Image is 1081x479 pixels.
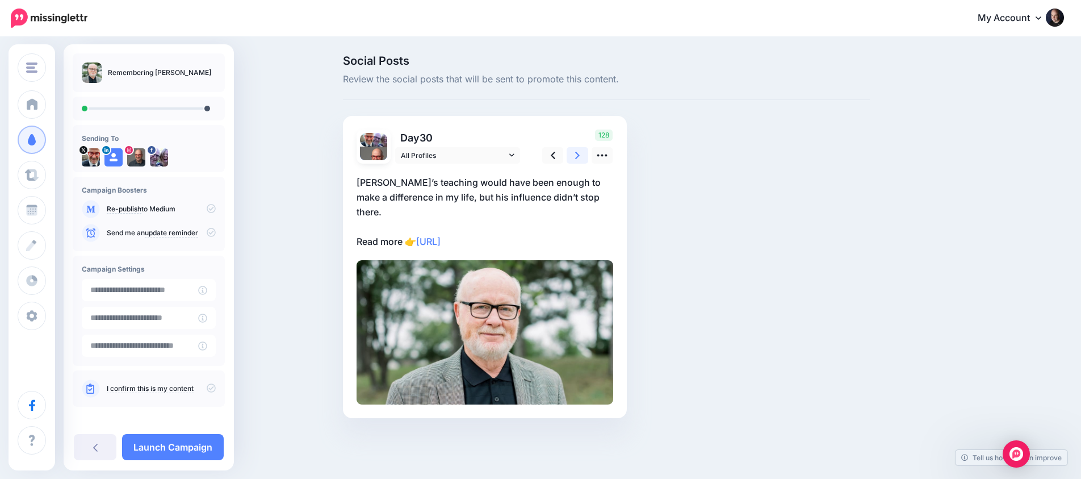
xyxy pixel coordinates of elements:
[343,55,870,66] span: Social Posts
[966,5,1064,32] a: My Account
[956,450,1067,465] a: Tell us how we can improve
[395,147,520,164] a: All Profiles
[145,228,198,238] a: update reminder
[420,132,433,144] span: 30
[360,147,387,174] img: 148610272_5061836387221777_4529192034399981611_n-bsa99573.jpg
[82,63,102,83] img: 88e74208e6bc452e1650a011d77a9e9a_thumb.jpg
[82,265,216,273] h4: Campaign Settings
[374,133,387,147] img: 38742209_347823132422492_4950462447346515968_n-bsa54792.jpg
[416,236,441,247] a: [URL]
[11,9,87,28] img: Missinglettr
[127,148,145,166] img: 148610272_5061836387221777_4529192034399981611_n-bsa99573.jpg
[401,149,506,161] span: All Profiles
[343,72,870,87] span: Review the social posts that will be sent to promote this content.
[357,260,613,405] img: 88e74208e6bc452e1650a011d77a9e9a.jpg
[26,63,37,73] img: menu.png
[357,175,613,249] p: [PERSON_NAME]’s teaching would have been enough to make a difference in my life, but his influenc...
[104,148,123,166] img: user_default_image.png
[82,148,100,166] img: 07USE13O-18262.jpg
[107,384,194,393] a: I confirm this is my content
[150,148,168,166] img: 38742209_347823132422492_4950462447346515968_n-bsa54792.jpg
[108,67,211,78] p: Remembering [PERSON_NAME]
[360,133,374,147] img: 07USE13O-18262.jpg
[107,205,141,214] a: Re-publish
[595,130,613,141] span: 128
[82,134,216,143] h4: Sending To
[395,130,522,146] p: Day
[107,204,216,214] p: to Medium
[82,186,216,194] h4: Campaign Boosters
[1003,440,1030,468] div: Open Intercom Messenger
[107,228,216,238] p: Send me an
